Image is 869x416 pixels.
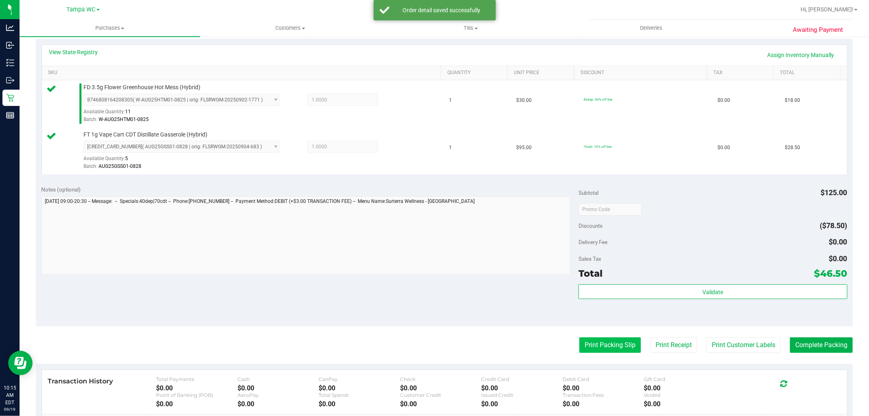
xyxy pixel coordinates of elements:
[84,117,97,122] span: Batch:
[481,376,562,382] div: Credit Card
[820,221,847,230] span: ($78.50)
[381,24,561,32] span: Tills
[449,144,452,152] span: 1
[793,25,843,35] span: Awaiting Payment
[762,48,840,62] a: Assign Inventory Manually
[563,384,644,392] div: $0.00
[319,384,400,392] div: $0.00
[579,268,603,279] span: Total
[785,97,800,104] span: $18.00
[400,376,481,382] div: Check
[514,70,571,76] a: Unit Price
[780,70,837,76] a: Total
[238,376,319,382] div: Cash
[238,392,319,398] div: AeroPay
[6,94,14,102] inline-svg: Retail
[829,238,847,246] span: $0.00
[481,384,562,392] div: $0.00
[200,20,381,37] a: Customers
[801,6,854,13] span: Hi, [PERSON_NAME]!
[84,163,97,169] span: Batch:
[49,48,98,56] a: View State Registry
[561,20,741,37] a: Deliveries
[125,156,128,161] span: 5
[156,384,237,392] div: $0.00
[20,24,200,32] span: Purchases
[125,109,131,114] span: 11
[516,97,532,104] span: $30.00
[717,97,730,104] span: $0.00
[579,239,607,245] span: Delivery Fee
[583,97,612,101] span: 40dep: 40% off line
[579,203,642,216] input: Promo Code
[516,144,532,152] span: $95.00
[579,284,847,299] button: Validate
[579,189,598,196] span: Subtotal
[4,406,16,412] p: 09/19
[156,392,237,398] div: Point of Banking (POB)
[20,20,200,37] a: Purchases
[6,59,14,67] inline-svg: Inventory
[713,70,770,76] a: Tax
[717,144,730,152] span: $0.00
[790,337,853,353] button: Complete Packing
[319,400,400,408] div: $0.00
[563,400,644,408] div: $0.00
[400,392,481,398] div: Customer Credit
[579,218,603,233] span: Discounts
[644,376,725,382] div: Gift Card
[400,384,481,392] div: $0.00
[629,24,673,32] span: Deliveries
[84,106,290,122] div: Available Quantity:
[319,392,400,398] div: Total Spendr
[4,384,16,406] p: 10:15 AM EDT
[8,351,33,375] iframe: Resource center
[563,392,644,398] div: Transaction Fees
[48,70,438,76] a: SKU
[650,337,697,353] button: Print Receipt
[821,188,847,197] span: $125.00
[644,392,725,398] div: Voided
[644,384,725,392] div: $0.00
[6,24,14,32] inline-svg: Analytics
[99,117,149,122] span: W-AUG25HTM01-0825
[156,400,237,408] div: $0.00
[238,384,319,392] div: $0.00
[84,153,290,169] div: Available Quantity:
[84,131,207,139] span: FT 1g Vape Cart CDT Distillate Gasserole (Hybrid)
[99,163,141,169] span: AUG25GSS01-0828
[449,97,452,104] span: 1
[579,337,641,353] button: Print Packing Slip
[481,400,562,408] div: $0.00
[702,289,723,295] span: Validate
[785,144,800,152] span: $28.50
[579,255,601,262] span: Sales Tax
[581,70,704,76] a: Discount
[67,6,96,13] span: Tampa WC
[400,400,481,408] div: $0.00
[84,84,200,91] span: FD 3.5g Flower Greenhouse Hot Mess (Hybrid)
[381,20,561,37] a: Tills
[6,111,14,119] inline-svg: Reports
[447,70,504,76] a: Quantity
[238,400,319,408] div: $0.00
[6,76,14,84] inline-svg: Outbound
[42,186,81,193] span: Notes (optional)
[563,376,644,382] div: Debit Card
[583,145,612,149] span: 70cdt: 70% off line
[394,6,490,14] div: Order detail saved successfully
[706,337,781,353] button: Print Customer Labels
[829,254,847,263] span: $0.00
[644,400,725,408] div: $0.00
[319,376,400,382] div: CanPay
[200,24,380,32] span: Customers
[6,41,14,49] inline-svg: Inbound
[156,376,237,382] div: Total Payments
[814,268,847,279] span: $46.50
[481,392,562,398] div: Issued Credit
